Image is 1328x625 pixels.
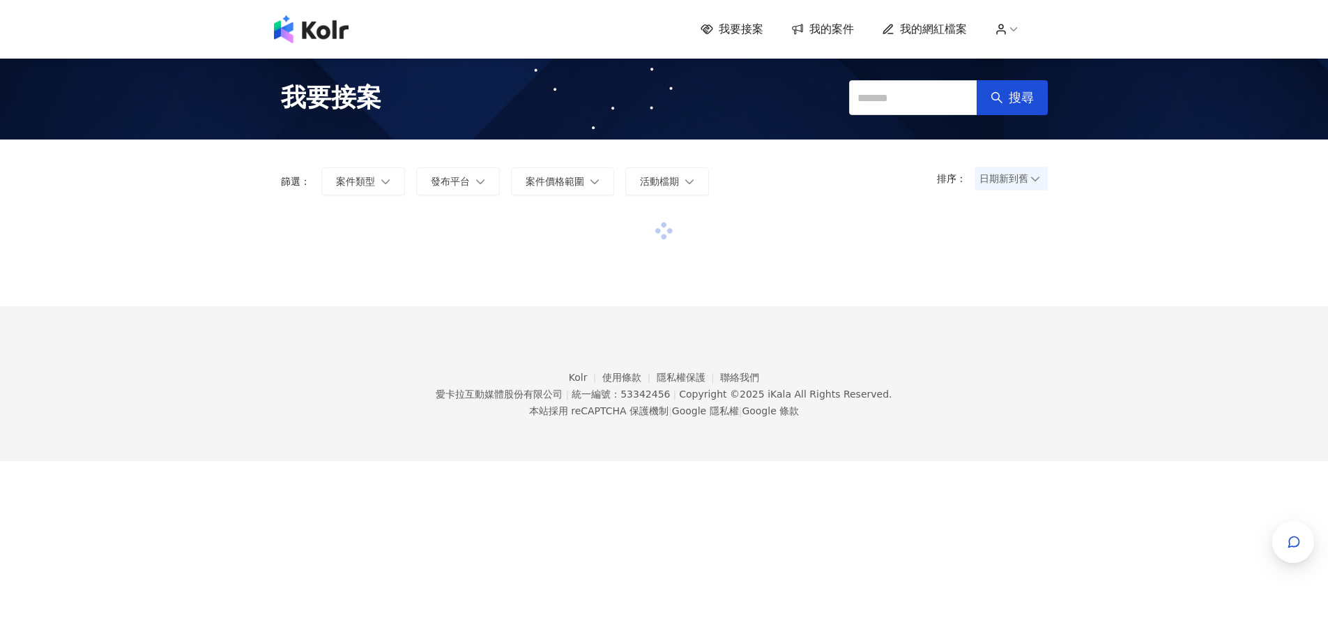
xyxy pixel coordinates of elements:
[416,167,500,195] button: 發布平台
[809,22,854,37] span: 我的案件
[572,389,670,400] div: 統一編號：53342456
[569,372,602,383] a: Kolr
[281,80,381,115] span: 我要接案
[640,176,679,187] span: 活動檔期
[436,389,563,400] div: 愛卡拉互動媒體股份有限公司
[669,405,672,416] span: |
[1009,90,1034,105] span: 搜尋
[979,168,1043,189] span: 日期新到舊
[977,80,1048,115] button: 搜尋
[768,389,791,400] a: iKala
[657,372,721,383] a: 隱私權保護
[336,176,375,187] span: 案件類型
[900,22,967,37] span: 我的網紅檔案
[701,22,763,37] a: 我要接案
[565,389,569,400] span: |
[281,176,310,187] p: 篩選：
[720,372,759,383] a: 聯絡我們
[937,173,975,184] p: 排序：
[672,405,739,416] a: Google 隱私權
[882,22,967,37] a: 我的網紅檔案
[602,372,657,383] a: 使用條款
[625,167,709,195] button: 活動檔期
[679,389,892,400] div: Copyright © 2025 All Rights Reserved.
[526,176,584,187] span: 案件價格範圍
[431,176,470,187] span: 發布平台
[321,167,405,195] button: 案件類型
[742,405,799,416] a: Google 條款
[673,389,676,400] span: |
[511,167,614,195] button: 案件價格範圍
[274,15,349,43] img: logo
[991,91,1003,104] span: search
[739,405,742,416] span: |
[529,402,799,419] span: 本站採用 reCAPTCHA 保護機制
[791,22,854,37] a: 我的案件
[719,22,763,37] span: 我要接案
